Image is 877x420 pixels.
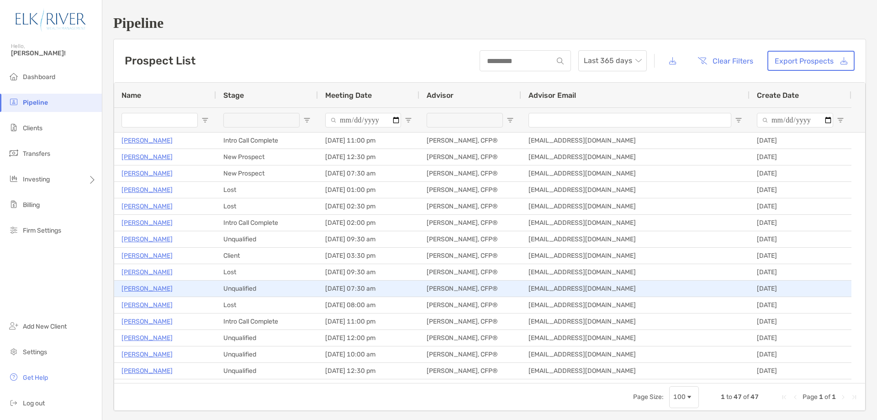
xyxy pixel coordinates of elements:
div: [PERSON_NAME], CFP® [419,281,521,297]
button: Clear Filters [691,51,760,71]
div: Unqualified [216,281,318,297]
a: [PERSON_NAME] [122,168,173,179]
span: Investing [23,175,50,183]
div: [DATE] [750,330,851,346]
a: [PERSON_NAME] [122,201,173,212]
span: Create Date [757,91,799,100]
div: [EMAIL_ADDRESS][DOMAIN_NAME] [521,133,750,149]
a: [PERSON_NAME] [122,349,173,360]
div: Intro Call Complete [216,314,318,330]
img: get-help icon [8,372,19,383]
div: [DATE] [750,182,851,198]
img: investing icon [8,173,19,184]
a: [PERSON_NAME] [122,234,173,245]
span: 47 [734,393,742,401]
div: [EMAIL_ADDRESS][DOMAIN_NAME] [521,198,750,214]
div: [DATE] 07:30 am [318,165,419,181]
span: Meeting Date [325,91,372,100]
span: Last 365 days [584,51,641,71]
h3: Prospect List [125,54,195,67]
div: [EMAIL_ADDRESS][DOMAIN_NAME] [521,215,750,231]
div: [DATE] [750,297,851,313]
div: [DATE] 11:00 pm [318,314,419,330]
div: [PERSON_NAME], CFP® [419,133,521,149]
div: [DATE] [750,165,851,181]
div: [PERSON_NAME], CFP® [419,231,521,247]
button: Open Filter Menu [507,117,514,124]
span: Transfers [23,150,50,158]
input: Name Filter Input [122,113,198,128]
div: [DATE] 12:00 pm [318,330,419,346]
a: [PERSON_NAME] [122,184,173,196]
div: New Prospect [216,149,318,165]
span: 1 [721,393,725,401]
a: [PERSON_NAME] [122,365,173,377]
div: [EMAIL_ADDRESS][DOMAIN_NAME] [521,182,750,198]
div: [EMAIL_ADDRESS][DOMAIN_NAME] [521,379,750,395]
div: [EMAIL_ADDRESS][DOMAIN_NAME] [521,281,750,297]
span: Page [803,393,818,401]
div: [EMAIL_ADDRESS][DOMAIN_NAME] [521,314,750,330]
img: Zoe Logo [11,4,91,37]
span: Pipeline [23,99,48,106]
div: [DATE] 10:30 am [318,379,419,395]
div: Unqualified [216,379,318,395]
div: [PERSON_NAME], CFP® [419,330,521,346]
div: [DATE] 07:30 am [318,281,419,297]
img: settings icon [8,346,19,357]
div: [DATE] 09:30 am [318,231,419,247]
input: Advisor Email Filter Input [528,113,731,128]
div: Page Size [669,386,699,408]
div: [DATE] 02:30 pm [318,198,419,214]
img: firm-settings icon [8,224,19,235]
span: 1 [832,393,836,401]
span: Billing [23,201,40,209]
div: [DATE] [750,346,851,362]
button: Open Filter Menu [735,117,742,124]
div: [PERSON_NAME], CFP® [419,363,521,379]
span: Add New Client [23,323,67,330]
div: Lost [216,264,318,280]
div: [PERSON_NAME], CFP® [419,264,521,280]
a: [PERSON_NAME] [122,151,173,163]
span: Get Help [23,374,48,382]
div: Last Page [851,393,858,401]
a: [PERSON_NAME] [122,266,173,278]
div: [PERSON_NAME], CFP® [419,379,521,395]
span: Stage [223,91,244,100]
div: Lost [216,182,318,198]
span: [PERSON_NAME]! [11,49,96,57]
span: 1 [819,393,823,401]
div: 100 [673,393,686,401]
span: Advisor Email [528,91,576,100]
button: Open Filter Menu [405,117,412,124]
div: [DATE] [750,198,851,214]
a: Export Prospects [767,51,855,71]
div: First Page [781,393,788,401]
span: 47 [750,393,759,401]
div: [PERSON_NAME], CFP® [419,182,521,198]
div: [EMAIL_ADDRESS][DOMAIN_NAME] [521,231,750,247]
div: [DATE] [750,264,851,280]
div: [DATE] 08:00 am [318,297,419,313]
div: [DATE] [750,248,851,264]
a: [PERSON_NAME] [122,250,173,261]
span: Clients [23,124,42,132]
span: Log out [23,399,45,407]
div: [PERSON_NAME], CFP® [419,198,521,214]
div: [DATE] 02:00 pm [318,215,419,231]
img: logout icon [8,397,19,408]
a: [PERSON_NAME] [122,332,173,344]
img: input icon [557,58,564,64]
div: [DATE] 09:30 am [318,264,419,280]
a: [PERSON_NAME] [122,316,173,327]
input: Create Date Filter Input [757,113,833,128]
div: [PERSON_NAME], CFP® [419,248,521,264]
div: [DATE] [750,133,851,149]
div: [DATE] 01:00 pm [318,182,419,198]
